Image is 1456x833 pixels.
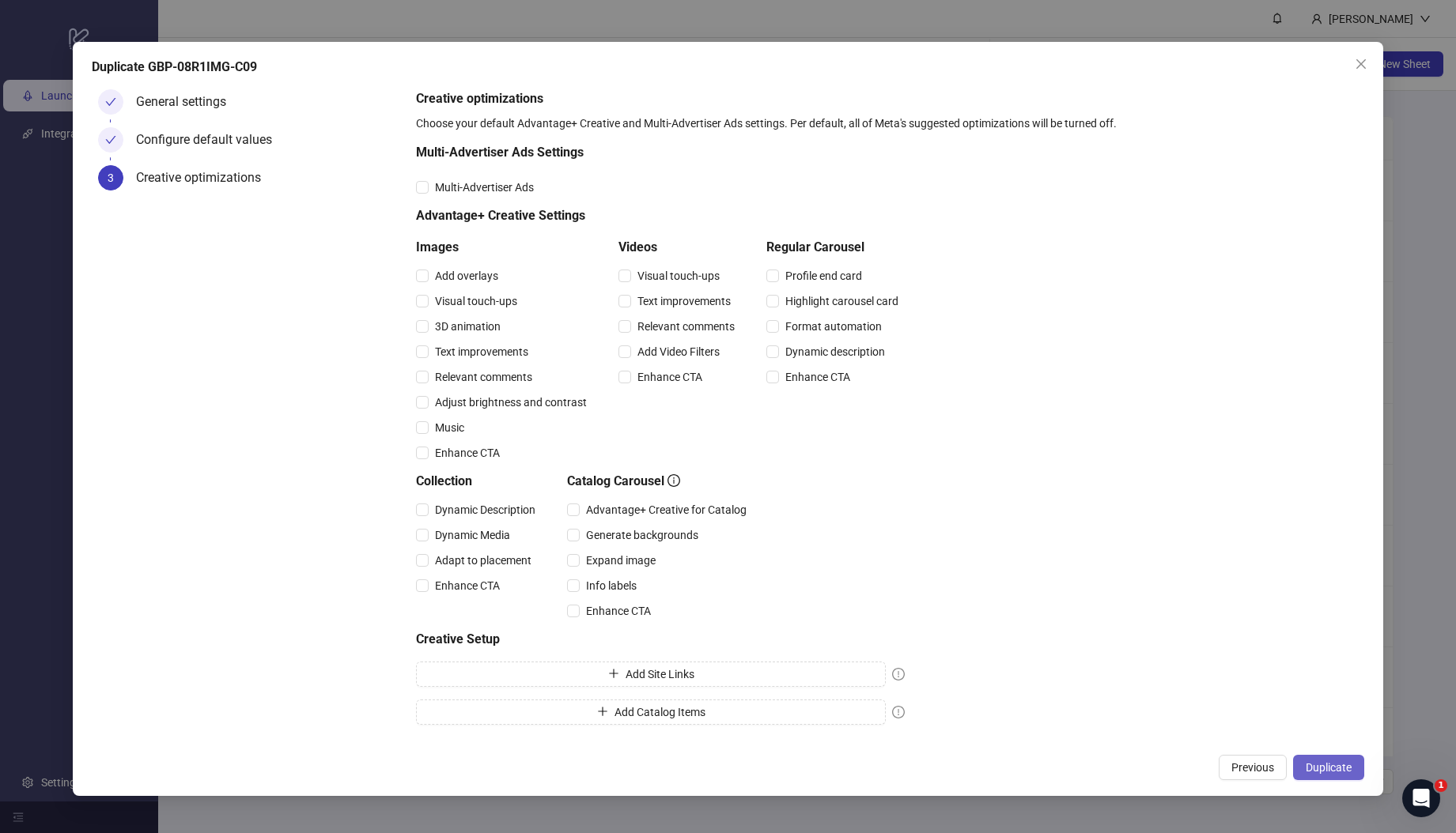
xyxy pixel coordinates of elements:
[1348,51,1374,77] button: Close
[429,419,471,436] span: Music
[580,602,657,620] span: Enhance CTA
[766,238,905,257] h5: Regular Carousel
[92,58,1364,77] div: Duplicate GBP-08R1IMG-C09
[429,267,505,285] span: Add overlays
[608,668,619,679] span: plus
[416,661,886,687] button: Add Site Links
[416,238,593,257] h5: Images
[892,706,905,718] span: exclamation-circle
[136,127,285,153] div: Configure default values
[429,394,593,411] span: Adjust brightness and contrast
[429,526,516,544] span: Dynamic Media
[416,206,905,225] h5: Advantage+ Creative Settings
[580,501,753,518] span: Advantage+ Creative for Catalog
[429,577,506,594] span: Enhance CTA
[416,89,1358,108] h5: Creative optimizations
[615,706,705,718] span: Add Catalog Items
[416,472,542,491] h5: Collection
[105,134,116,145] span: check
[597,706,608,717] span: plus
[429,501,542,518] span: Dynamic Description
[892,668,905,680] span: exclamation-circle
[626,668,694,680] span: Add Site Links
[618,238,741,257] h5: Videos
[567,472,753,491] h5: Catalog Carousel
[667,474,680,487] span: info-circle
[105,96,116,107] span: check
[429,444,506,462] span: Enhance CTA
[136,165,274,190] div: Creative optimizations
[580,552,662,569] span: Expand image
[1306,761,1352,774] span: Duplicate
[429,552,538,569] span: Adapt to placement
[1293,755,1364,780] button: Duplicate
[779,318,888,335] span: Format automation
[631,267,726,285] span: Visual touch-ups
[136,89,239,115] div: General settings
[108,171,114,184] span: 3
[416,115,1358,132] div: Choose your default Advantage+ Creative and Multi-Advertiser Ads settings. Per default, all of Me...
[631,292,737,310] span: Text improvements
[631,368,709,386] span: Enhance CTA
[631,318,741,335] span: Relevant comments
[1355,58,1367,70] span: close
[429,179,540,196] span: Multi-Advertiser Ads
[580,577,643,594] span: Info labels
[580,526,705,544] span: Generate backgrounds
[1219,755,1287,780] button: Previous
[779,343,891,360] span: Dynamic description
[416,630,905,649] h5: Creative Setup
[779,267,868,285] span: Profile end card
[1231,761,1274,774] span: Previous
[429,292,524,310] span: Visual touch-ups
[1402,779,1440,817] iframe: Intercom live chat
[779,292,905,310] span: Highlight carousel card
[779,368,857,386] span: Enhance CTA
[631,343,726,360] span: Add Video Filters
[429,318,507,335] span: 3D animation
[429,368,539,386] span: Relevant comments
[1435,779,1447,792] span: 1
[429,343,535,360] span: Text improvements
[416,699,886,725] button: Add Catalog Items
[416,143,905,162] h5: Multi-Advertiser Ads Settings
